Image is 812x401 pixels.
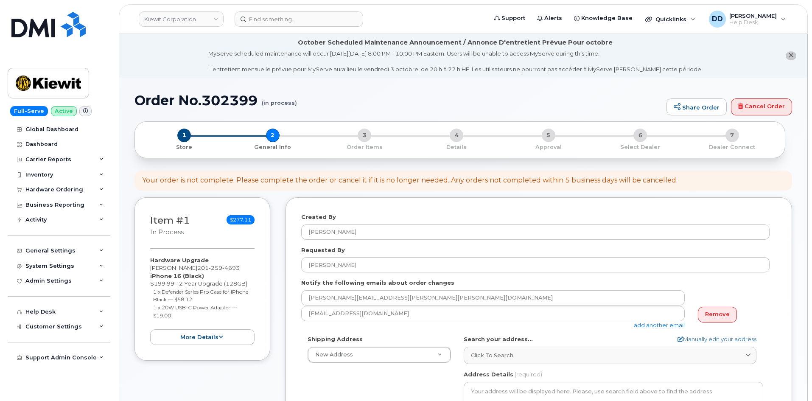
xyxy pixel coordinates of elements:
span: New Address [315,351,353,358]
a: add another email [634,322,685,328]
a: 1 Store [142,142,227,151]
strong: iPhone 16 (Black) [150,272,204,279]
small: in process [150,228,184,236]
a: New Address [308,347,451,362]
small: (in process) [262,93,297,106]
span: Click to search [471,351,513,359]
a: Click to search [464,347,756,364]
span: 4693 [222,264,240,271]
span: 259 [209,264,222,271]
span: 1 [177,129,191,142]
label: Shipping Address [308,335,363,343]
label: Requested By [301,246,345,254]
h3: Item #1 [150,215,190,237]
a: Cancel Order [731,98,792,115]
a: Remove [698,307,737,322]
label: Created By [301,213,336,221]
p: Store [145,143,224,151]
a: Manually edit your address [678,335,756,343]
input: Example: john@appleseed.com [301,290,685,306]
label: Notify the following emails about order changes [301,279,454,287]
div: October Scheduled Maintenance Announcement / Annonce D'entretient Prévue Pour octobre [298,38,613,47]
small: 1 x Defender Series Pro Case for iPhone Black — $58.12 [153,289,248,303]
span: (required) [515,371,542,378]
small: 1 x 20W USB-C Power Adapter — $19.00 [153,304,237,319]
iframe: Messenger Launcher [775,364,806,395]
h1: Order No.302399 [134,93,662,108]
span: $277.11 [227,215,255,224]
div: Your order is not complete. Please complete the order or cancel it if it is no longer needed. Any... [142,176,678,185]
input: Example: john@appleseed.com [301,306,685,321]
div: MyServe scheduled maintenance will occur [DATE][DATE] 8:00 PM - 10:00 PM Eastern. Users will be u... [208,50,703,73]
button: close notification [786,51,796,60]
strong: Hardware Upgrade [150,257,209,264]
input: Example: John Smith [301,257,770,272]
label: Search your address... [464,335,533,343]
button: more details [150,329,255,345]
span: 201 [197,264,240,271]
a: Share Order [666,98,727,115]
label: Address Details [464,370,513,379]
div: [PERSON_NAME] $199.99 - 2 Year Upgrade (128GB) [150,256,255,345]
